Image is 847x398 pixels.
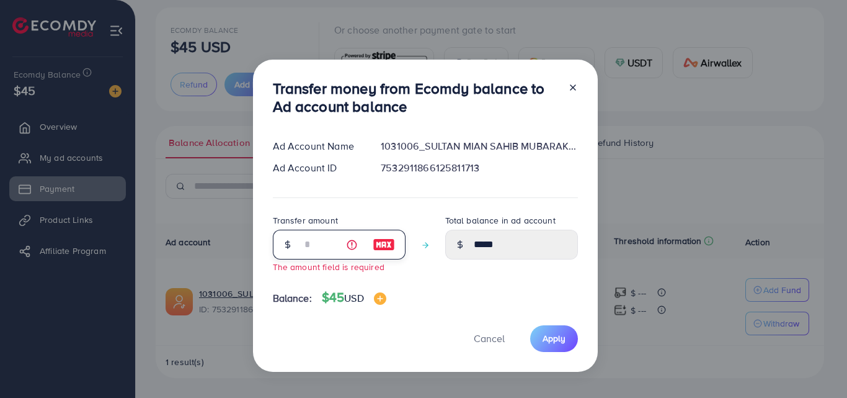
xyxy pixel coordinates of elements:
[273,79,558,115] h3: Transfer money from Ecomdy balance to Ad account balance
[458,325,520,352] button: Cancel
[543,332,565,345] span: Apply
[371,161,587,175] div: 7532911866125811713
[530,325,578,352] button: Apply
[322,290,386,305] h4: $45
[344,291,363,305] span: USD
[263,139,371,153] div: Ad Account Name
[273,214,338,227] label: Transfer amount
[273,261,384,273] small: The amount field is required
[794,342,838,389] iframe: Chat
[474,332,505,345] span: Cancel
[374,292,386,305] img: image
[263,161,371,175] div: Ad Account ID
[371,139,587,153] div: 1031006_SULTAN MIAN SAHIB MUBARAK_1753892726686
[445,214,556,227] label: Total balance in ad account
[373,237,395,252] img: image
[273,291,312,305] span: Balance:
